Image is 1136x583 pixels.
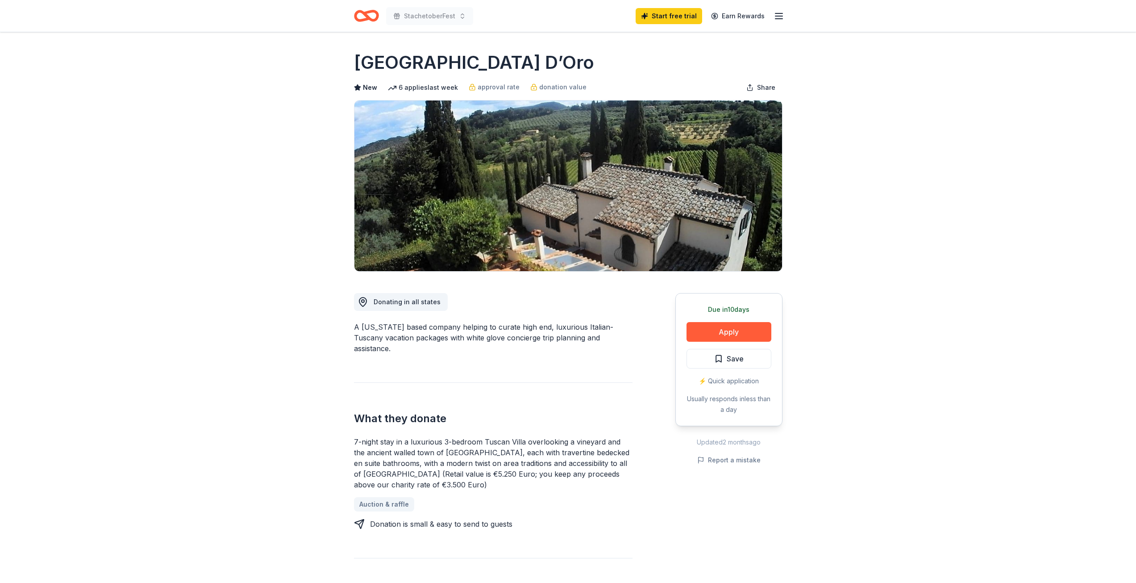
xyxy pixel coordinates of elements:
[354,411,632,426] h2: What they donate
[739,79,782,96] button: Share
[354,497,414,512] a: Auction & raffle
[388,82,458,93] div: 6 applies last week
[687,376,771,386] div: ⚡️ Quick application
[706,8,770,24] a: Earn Rewards
[363,82,377,93] span: New
[687,322,771,342] button: Apply
[697,455,761,466] button: Report a mistake
[404,11,455,21] span: StachetoberFest
[386,7,473,25] button: StachetoberFest
[354,50,594,75] h1: [GEOGRAPHIC_DATA] D’Oro
[687,304,771,315] div: Due in 10 days
[539,82,587,92] span: donation value
[636,8,702,24] a: Start free trial
[727,353,744,365] span: Save
[478,82,520,92] span: approval rate
[354,101,782,271] img: Image for Villa Sogni D’Oro
[374,298,441,306] span: Donating in all states
[469,82,520,92] a: approval rate
[370,519,512,529] div: Donation is small & easy to send to guests
[530,82,587,92] a: donation value
[687,349,771,369] button: Save
[757,82,775,93] span: Share
[675,437,782,448] div: Updated 2 months ago
[354,322,632,354] div: A [US_STATE] based company helping to curate high end, luxurious Italian-Tuscany vacation package...
[354,436,632,490] div: 7-night stay in a luxurious 3-bedroom Tuscan Villa overlooking a vineyard and the ancient walled ...
[687,394,771,415] div: Usually responds in less than a day
[354,5,379,26] a: Home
